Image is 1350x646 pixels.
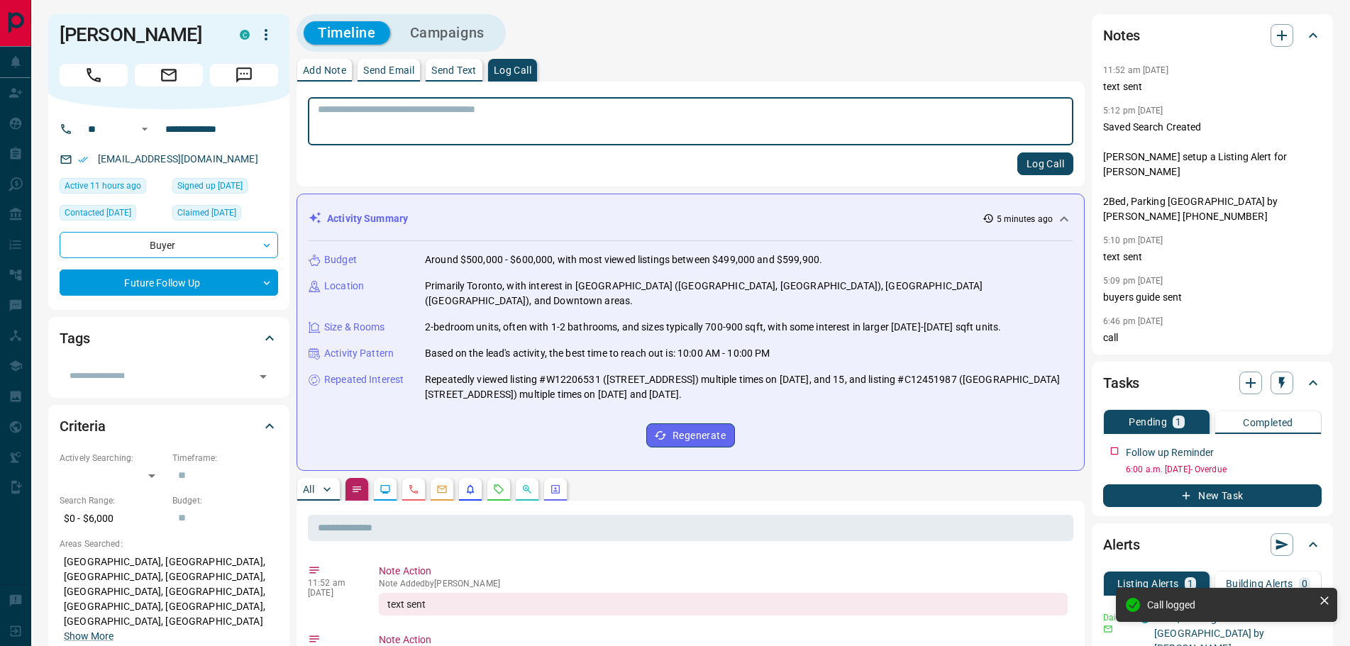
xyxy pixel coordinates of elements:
[303,65,346,75] p: Add Note
[1103,120,1322,224] p: Saved Search Created [PERSON_NAME] setup a Listing Alert for [PERSON_NAME] 2Bed, Parking [GEOGRAP...
[1103,484,1322,507] button: New Task
[363,65,414,75] p: Send Email
[1103,106,1163,116] p: 5:12 pm [DATE]
[172,494,278,507] p: Budget:
[60,205,165,225] div: Tue Sep 30 2025
[308,588,358,598] p: [DATE]
[303,484,314,494] p: All
[351,484,363,495] svg: Notes
[380,484,391,495] svg: Lead Browsing Activity
[425,346,770,361] p: Based on the lead's activity, the best time to reach out is: 10:00 AM - 10:00 PM
[324,279,364,294] p: Location
[1103,372,1139,394] h2: Tasks
[431,65,477,75] p: Send Text
[60,64,128,87] span: Call
[172,205,278,225] div: Tue Sep 30 2025
[1117,579,1179,589] p: Listing Alerts
[324,346,394,361] p: Activity Pattern
[1103,611,1132,624] p: Daily
[1129,417,1167,427] p: Pending
[1147,599,1313,611] div: Call logged
[1103,65,1168,75] p: 11:52 am [DATE]
[425,252,822,267] p: Around $500,000 - $600,000, with most viewed listings between $499,000 and $599,900.
[465,484,476,495] svg: Listing Alerts
[98,153,258,165] a: [EMAIL_ADDRESS][DOMAIN_NAME]
[240,30,250,40] div: condos.ca
[1126,463,1322,476] p: 6:00 a.m. [DATE] - Overdue
[379,564,1068,579] p: Note Action
[177,179,243,193] span: Signed up [DATE]
[1103,235,1163,245] p: 5:10 pm [DATE]
[65,179,141,193] span: Active 11 hours ago
[60,178,165,198] div: Tue Oct 14 2025
[425,320,1001,335] p: 2-bedroom units, often with 1-2 bathrooms, and sizes typically 700-900 sqft, with some interest i...
[1103,250,1322,264] p: text sent
[172,178,278,198] div: Mon Mar 18 2024
[425,279,1073,308] p: Primarily Toronto, with interest in [GEOGRAPHIC_DATA] ([GEOGRAPHIC_DATA], [GEOGRAPHIC_DATA]), [GE...
[494,65,531,75] p: Log Call
[1226,579,1293,589] p: Building Alerts
[1103,316,1163,326] p: 6:46 pm [DATE]
[78,155,88,165] svg: Email Verified
[135,64,203,87] span: Email
[1126,445,1214,460] p: Follow up Reminder
[1103,533,1140,556] h2: Alerts
[60,409,278,443] div: Criteria
[1017,152,1073,175] button: Log Call
[304,21,390,45] button: Timeline
[1103,624,1113,634] svg: Email
[60,327,89,350] h2: Tags
[493,484,504,495] svg: Requests
[60,321,278,355] div: Tags
[308,578,358,588] p: 11:52 am
[550,484,561,495] svg: Agent Actions
[521,484,533,495] svg: Opportunities
[646,423,735,447] button: Regenerate
[1103,79,1322,94] p: text sent
[324,372,404,387] p: Repeated Interest
[60,269,278,296] div: Future Follow Up
[997,213,1053,225] p: 5 minutes ago
[1103,290,1322,305] p: buyers guide sent
[396,21,499,45] button: Campaigns
[425,372,1073,402] p: Repeatedly viewed listing #W12206531 ([STREET_ADDRESS]) multiple times on [DATE], and 15, and lis...
[60,507,165,530] p: $0 - $6,000
[1103,276,1163,286] p: 5:09 pm [DATE]
[60,452,165,464] p: Actively Searching:
[1103,18,1322,52] div: Notes
[60,415,106,438] h2: Criteria
[60,232,278,258] div: Buyer
[1103,366,1322,400] div: Tasks
[60,538,278,550] p: Areas Searched:
[436,484,448,495] svg: Emails
[324,252,357,267] p: Budget
[136,121,153,138] button: Open
[253,367,273,386] button: Open
[324,320,385,335] p: Size & Rooms
[1302,579,1307,589] p: 0
[1103,330,1322,345] p: call
[60,23,218,46] h1: [PERSON_NAME]
[379,593,1068,616] div: text sent
[1175,417,1181,427] p: 1
[64,629,114,644] button: Show More
[408,484,419,495] svg: Calls
[60,494,165,507] p: Search Range:
[379,579,1068,589] p: Note Added by [PERSON_NAME]
[210,64,278,87] span: Message
[1243,418,1293,428] p: Completed
[1103,24,1140,47] h2: Notes
[65,206,131,220] span: Contacted [DATE]
[1103,528,1322,562] div: Alerts
[1188,579,1193,589] p: 1
[172,452,278,464] p: Timeframe:
[309,206,1073,232] div: Activity Summary5 minutes ago
[327,211,408,226] p: Activity Summary
[177,206,236,220] span: Claimed [DATE]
